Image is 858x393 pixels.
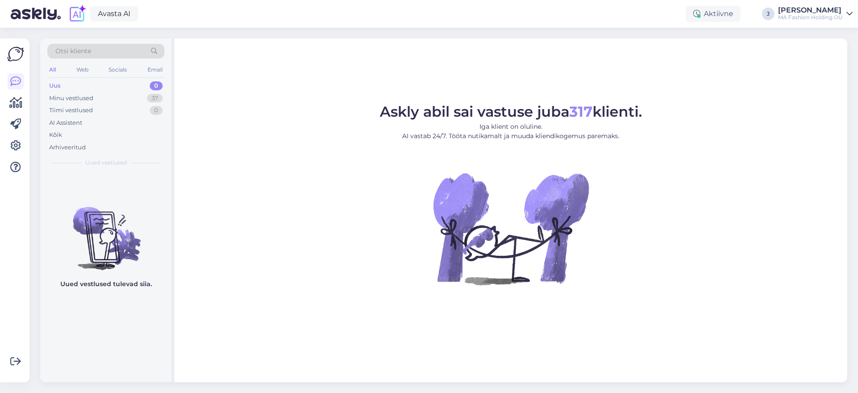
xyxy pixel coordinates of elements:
div: Email [146,64,164,76]
b: 317 [569,103,593,120]
span: Askly abil sai vastuse juba klienti. [380,103,642,120]
div: 0 [150,81,163,90]
div: Tiimi vestlused [49,106,93,115]
img: explore-ai [68,4,87,23]
div: J [762,8,774,20]
img: Askly Logo [7,46,24,63]
div: Aktiivne [686,6,740,22]
div: Web [75,64,90,76]
div: Minu vestlused [49,94,93,103]
div: Arhiveeritud [49,143,86,152]
a: Avasta AI [90,6,138,21]
div: Uus [49,81,61,90]
div: Socials [107,64,129,76]
div: [PERSON_NAME] [778,7,843,14]
span: Otsi kliente [55,46,91,56]
p: Uued vestlused tulevad siia. [60,279,152,289]
a: [PERSON_NAME]MA Fashion Holding OÜ [778,7,853,21]
div: Kõik [49,131,62,139]
img: No Chat active [430,148,591,309]
div: MA Fashion Holding OÜ [778,14,843,21]
span: Uued vestlused [85,159,127,167]
div: All [47,64,58,76]
div: 37 [147,94,163,103]
div: AI Assistent [49,118,82,127]
div: 0 [150,106,163,115]
img: No chats [40,191,172,271]
p: Iga klient on oluline. AI vastab 24/7. Tööta nutikamalt ja muuda kliendikogemus paremaks. [380,122,642,141]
